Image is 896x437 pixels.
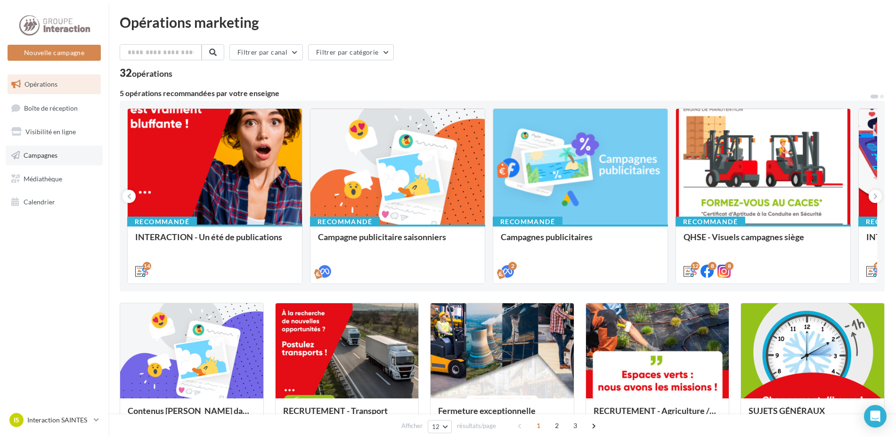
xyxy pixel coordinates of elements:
span: Opérations [24,80,57,88]
button: Filtrer par catégorie [308,44,394,60]
div: Contenus [PERSON_NAME] dans un esprit estival [128,406,256,425]
div: RECRUTEMENT - Transport [283,406,411,425]
a: Opérations [6,74,103,94]
a: Boîte de réception [6,98,103,118]
div: 12 [691,262,700,270]
div: Recommandé [676,217,745,227]
div: 32 [120,68,172,78]
div: SUJETS GÉNÉRAUX [749,406,877,425]
a: Visibilité en ligne [6,122,103,142]
span: 2 [549,418,564,433]
div: Fermeture exceptionnelle [438,406,566,425]
button: Nouvelle campagne [8,45,101,61]
span: 1 [531,418,546,433]
a: Calendrier [6,192,103,212]
span: Visibilité en ligne [25,128,76,136]
span: Calendrier [24,198,55,206]
div: Recommandé [493,217,562,227]
span: Médiathèque [24,174,62,182]
p: Interaction SAINTES [27,415,90,425]
span: 3 [568,418,583,433]
a: Campagnes [6,146,103,165]
div: opérations [132,69,172,78]
div: 14 [143,262,151,270]
div: 8 [708,262,717,270]
div: 12 [874,262,882,270]
a: IS Interaction SAINTES [8,411,101,429]
span: 12 [432,423,440,430]
div: Campagne publicitaire saisonniers [318,232,477,251]
div: 8 [725,262,733,270]
div: QHSE - Visuels campagnes siège [684,232,843,251]
button: 12 [428,420,452,433]
span: Campagnes [24,151,57,159]
div: INTERACTION - Un été de publications [135,232,294,251]
div: Opérations marketing [120,15,885,29]
div: 5 opérations recommandées par votre enseigne [120,89,870,97]
span: résultats/page [457,421,496,430]
a: Médiathèque [6,169,103,189]
div: RECRUTEMENT - Agriculture / Espaces verts [594,406,722,425]
span: IS [14,415,19,425]
span: Afficher [401,421,423,430]
div: Recommandé [310,217,380,227]
div: Campagnes publicitaires [501,232,660,251]
div: Open Intercom Messenger [864,405,887,428]
button: Filtrer par canal [229,44,303,60]
div: 2 [508,262,517,270]
span: Boîte de réception [24,104,78,112]
div: Recommandé [127,217,197,227]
